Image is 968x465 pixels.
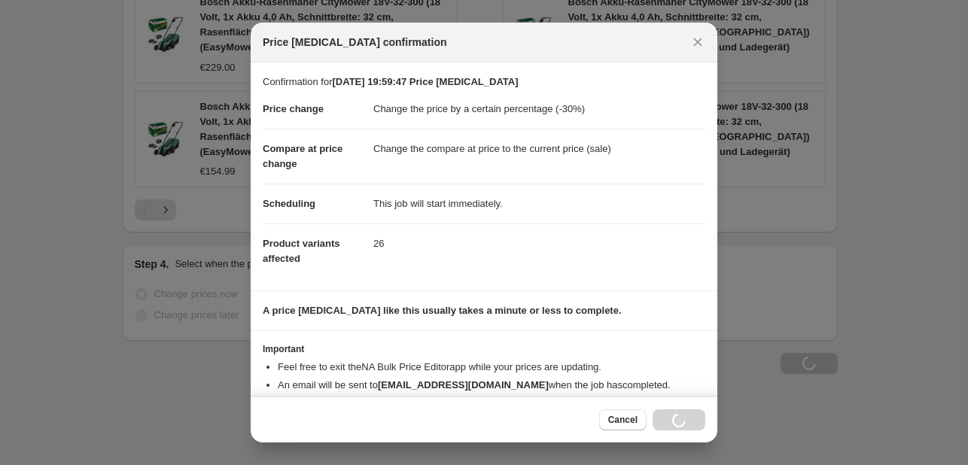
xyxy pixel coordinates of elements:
[332,76,518,87] b: [DATE] 19:59:47 Price [MEDICAL_DATA]
[373,184,705,223] dd: This job will start immediately.
[263,198,315,209] span: Scheduling
[373,129,705,169] dd: Change the compare at price to the current price (sale)
[599,409,647,430] button: Cancel
[263,305,622,316] b: A price [MEDICAL_DATA] like this usually takes a minute or less to complete.
[263,103,324,114] span: Price change
[278,360,705,375] li: Feel free to exit the NA Bulk Price Editor app while your prices are updating.
[278,396,705,411] li: You can update your confirmation email address from your .
[263,238,340,264] span: Product variants affected
[608,414,638,426] span: Cancel
[263,343,705,355] h3: Important
[378,379,549,391] b: [EMAIL_ADDRESS][DOMAIN_NAME]
[373,223,705,263] dd: 26
[263,74,705,90] p: Confirmation for
[278,378,705,393] li: An email will be sent to when the job has completed .
[373,90,705,129] dd: Change the price by a certain percentage (-30%)
[263,35,447,50] span: Price [MEDICAL_DATA] confirmation
[263,143,342,169] span: Compare at price change
[687,32,708,53] button: Close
